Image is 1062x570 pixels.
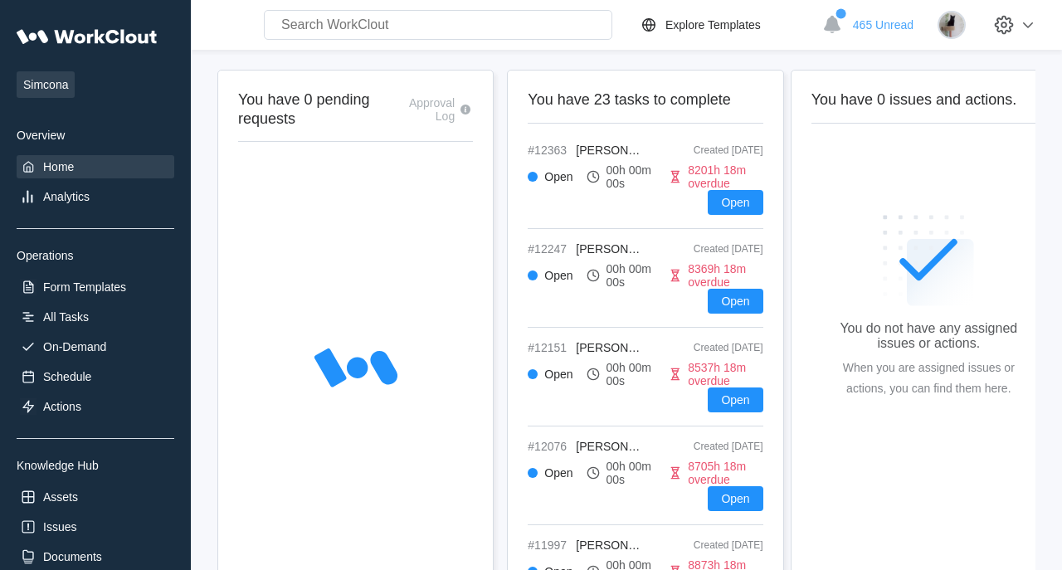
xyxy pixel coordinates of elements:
a: Home [17,155,174,178]
div: Schedule [43,370,91,383]
span: [PERSON_NAME] BBP33 Preventative Maintenance Task [576,341,875,354]
span: #12076 [528,440,569,453]
div: Issues [43,520,76,533]
a: Analytics [17,185,174,208]
input: Search WorkClout [264,10,612,40]
span: Simcona [17,71,75,98]
div: Open [544,269,594,282]
div: All Tasks [43,310,89,324]
span: [PERSON_NAME] BBP33 Preventative Maintenance Task [576,242,875,256]
div: You do not have any assigned issues or actions. [838,321,1020,351]
div: Open [544,368,594,381]
div: Overview [17,129,174,142]
a: Explore Templates [639,15,814,35]
span: #11997 [528,538,569,552]
div: On-Demand [43,340,106,353]
button: Open [708,190,762,215]
button: Open [708,289,762,314]
span: [PERSON_NAME] BBP33 Preventative Maintenance Task [576,538,875,552]
div: 8705h 18m overdue [688,460,762,486]
h2: You have 23 tasks to complete [528,90,762,110]
a: Form Templates [17,275,174,299]
div: 8369h 18m overdue [688,262,762,289]
a: Actions [17,395,174,418]
span: [PERSON_NAME] BBP33 Preventative Maintenance Task [576,144,875,157]
a: Documents [17,545,174,568]
div: 8201h 18m overdue [688,163,762,190]
span: 465 Unread [853,18,913,32]
div: Explore Templates [665,18,761,32]
span: Open [721,197,749,208]
a: Assets [17,485,174,509]
div: Approval Log [398,96,455,123]
span: Open [721,394,749,406]
a: Issues [17,515,174,538]
div: When you are assigned issues or actions, you can find them here. [838,358,1020,399]
div: 00h 00m 00s [606,361,653,387]
button: Open [708,486,762,511]
button: Open [708,387,762,412]
div: Actions [43,400,81,413]
a: Schedule [17,365,174,388]
div: 00h 00m 00s [606,460,653,486]
div: 00h 00m 00s [606,163,653,190]
div: Form Templates [43,280,126,294]
h2: You have 0 pending requests [238,90,398,128]
div: Home [43,160,74,173]
span: Open [721,295,749,307]
span: [PERSON_NAME] BBP33 Preventative Maintenance Task [576,440,875,453]
a: All Tasks [17,305,174,329]
div: 00h 00m 00s [606,262,653,289]
div: Created [DATE] [655,342,763,353]
div: Created [DATE] [655,539,763,551]
div: Operations [17,249,174,262]
div: Created [DATE] [655,243,763,255]
div: Analytics [43,190,90,203]
div: Assets [43,490,78,504]
div: Created [DATE] [655,441,763,452]
div: Created [DATE] [655,144,763,156]
div: Knowledge Hub [17,459,174,472]
h2: You have 0 issues and actions. [811,90,1046,110]
span: #12247 [528,242,569,256]
span: #12363 [528,144,569,157]
div: Open [544,170,594,183]
span: Open [721,493,749,504]
div: 8537h 18m overdue [688,361,762,387]
a: On-Demand [17,335,174,358]
div: Open [544,466,594,480]
span: #12151 [528,341,569,354]
img: stormageddon_tree.jpg [938,11,966,39]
